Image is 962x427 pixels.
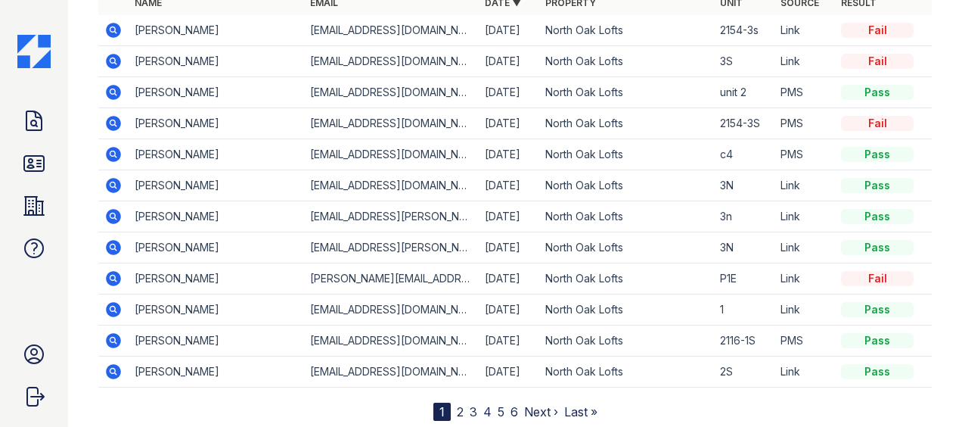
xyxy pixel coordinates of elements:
div: Fail [841,23,914,38]
td: [EMAIL_ADDRESS][DOMAIN_NAME] [304,357,479,388]
td: PMS [774,108,835,139]
td: [DATE] [479,326,539,357]
td: Link [774,201,835,232]
td: North Oak Lofts [539,232,714,263]
a: Last » [564,404,597,419]
td: [PERSON_NAME][EMAIL_ADDRESS][DOMAIN_NAME] [304,263,479,295]
td: North Oak Lofts [539,77,714,108]
td: North Oak Lofts [539,357,714,388]
td: [DATE] [479,77,539,108]
td: PMS [774,77,835,108]
td: [EMAIL_ADDRESS][DOMAIN_NAME] [304,139,479,170]
td: 2116-1S [714,326,774,357]
td: [PERSON_NAME] [129,357,303,388]
td: Link [774,263,835,295]
td: PMS [774,326,835,357]
td: 3N [714,170,774,201]
td: 3N [714,232,774,263]
td: [EMAIL_ADDRESS][DOMAIN_NAME] [304,108,479,139]
a: 3 [470,404,477,419]
td: [EMAIL_ADDRESS][DOMAIN_NAME] [304,15,479,46]
td: [DATE] [479,139,539,170]
td: [EMAIL_ADDRESS][PERSON_NAME][DOMAIN_NAME] [304,201,479,232]
td: [DATE] [479,46,539,77]
td: [EMAIL_ADDRESS][DOMAIN_NAME] [304,326,479,357]
td: [PERSON_NAME] [129,201,303,232]
td: Link [774,357,835,388]
div: Pass [841,333,914,348]
td: [EMAIL_ADDRESS][DOMAIN_NAME] [304,46,479,77]
td: North Oak Lofts [539,46,714,77]
a: 5 [498,404,504,419]
div: Pass [841,85,914,100]
td: Link [774,170,835,201]
td: 3n [714,201,774,232]
td: 2S [714,357,774,388]
div: Pass [841,147,914,162]
td: Link [774,232,835,263]
td: unit 2 [714,77,774,108]
td: 1 [714,295,774,326]
td: c4 [714,139,774,170]
div: 1 [433,403,451,421]
div: Fail [841,54,914,69]
td: [PERSON_NAME] [129,263,303,295]
td: [EMAIL_ADDRESS][DOMAIN_NAME] [304,295,479,326]
div: Pass [841,240,914,255]
td: 2154-3S [714,108,774,139]
td: [PERSON_NAME] [129,139,303,170]
td: North Oak Lofts [539,15,714,46]
td: [DATE] [479,201,539,232]
td: [PERSON_NAME] [129,77,303,108]
td: 2154-3s [714,15,774,46]
div: Pass [841,364,914,379]
td: [EMAIL_ADDRESS][DOMAIN_NAME] [304,170,479,201]
td: [PERSON_NAME] [129,15,303,46]
td: North Oak Lofts [539,326,714,357]
td: [EMAIL_ADDRESS][DOMAIN_NAME] [304,77,479,108]
td: Link [774,15,835,46]
td: P1E [714,263,774,295]
div: Pass [841,302,914,317]
td: North Oak Lofts [539,263,714,295]
td: North Oak Lofts [539,139,714,170]
td: PMS [774,139,835,170]
div: Pass [841,209,914,224]
td: [DATE] [479,15,539,46]
td: [PERSON_NAME] [129,108,303,139]
td: [DATE] [479,295,539,326]
img: CE_Icon_Blue-c292c112584629df590d857e76928e9f676e5b41ef8f769ba2f05ee15b207248.png [17,35,51,68]
a: 4 [483,404,492,419]
td: [PERSON_NAME] [129,326,303,357]
td: Link [774,295,835,326]
a: Next › [524,404,558,419]
div: Fail [841,116,914,131]
a: 6 [510,404,518,419]
td: [PERSON_NAME] [129,232,303,263]
td: [PERSON_NAME] [129,295,303,326]
td: North Oak Lofts [539,170,714,201]
td: [EMAIL_ADDRESS][PERSON_NAME][DOMAIN_NAME] [304,232,479,263]
td: [DATE] [479,170,539,201]
td: North Oak Lofts [539,295,714,326]
td: North Oak Lofts [539,201,714,232]
div: Pass [841,178,914,193]
td: [DATE] [479,232,539,263]
td: [PERSON_NAME] [129,170,303,201]
td: 3S [714,46,774,77]
td: [PERSON_NAME] [129,46,303,77]
a: 2 [457,404,464,419]
td: [DATE] [479,357,539,388]
td: [DATE] [479,108,539,139]
td: [DATE] [479,263,539,295]
td: North Oak Lofts [539,108,714,139]
div: Fail [841,271,914,286]
td: Link [774,46,835,77]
